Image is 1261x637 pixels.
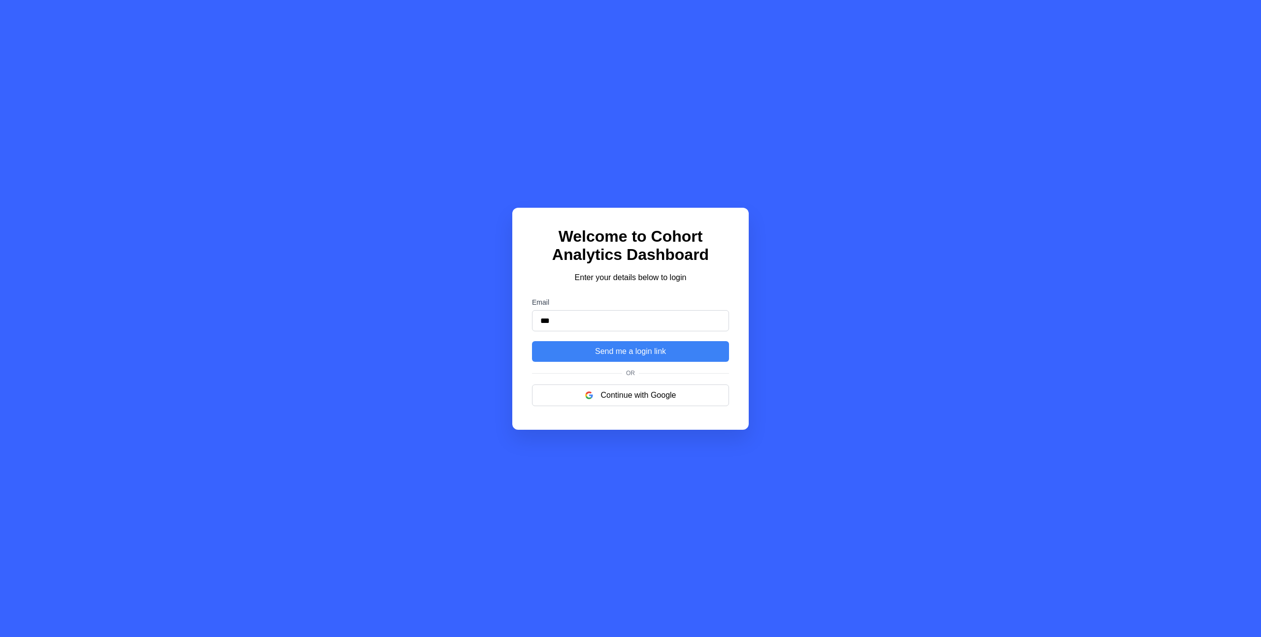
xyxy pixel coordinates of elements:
label: Email [532,298,729,306]
p: Enter your details below to login [532,272,729,284]
span: Or [622,370,639,377]
img: google logo [585,391,593,399]
button: Continue with Google [532,384,729,406]
h1: Welcome to Cohort Analytics Dashboard [532,227,729,264]
button: Send me a login link [532,341,729,362]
